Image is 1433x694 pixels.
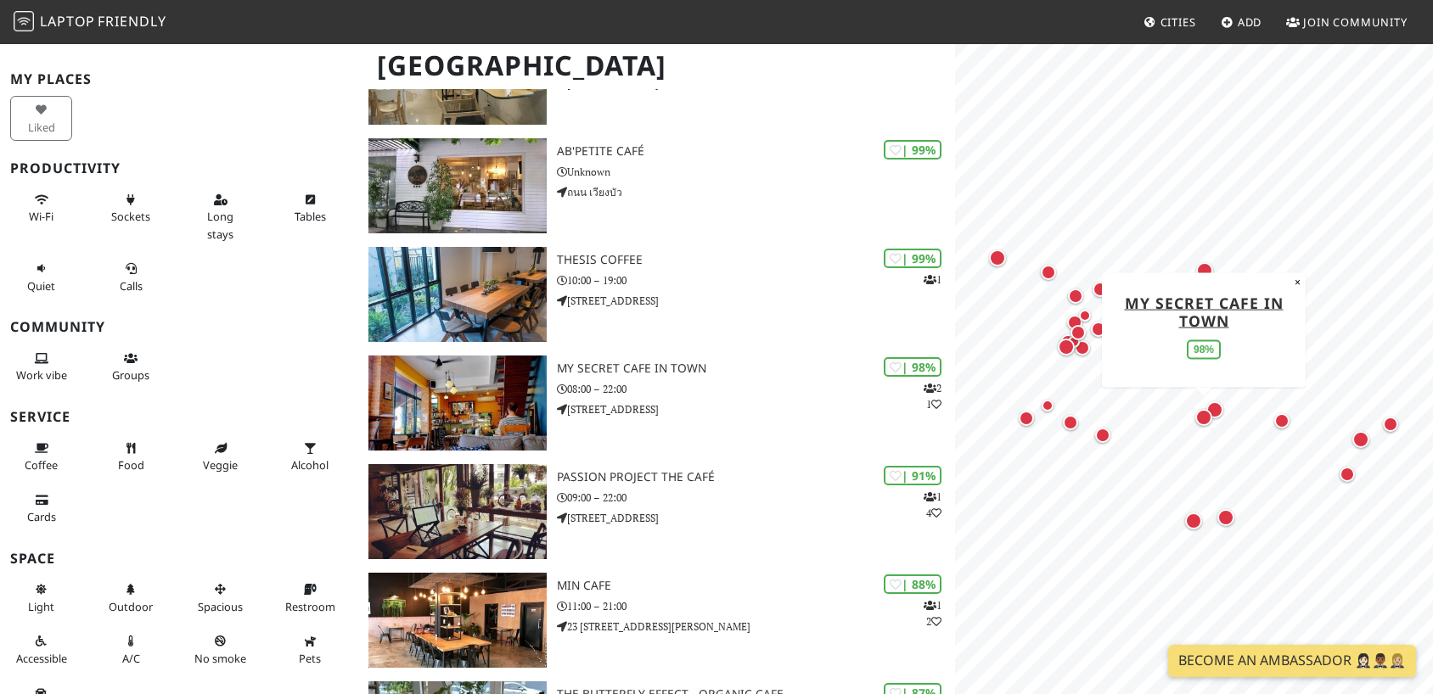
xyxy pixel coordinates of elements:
p: 1 4 [924,489,941,521]
div: Map marker [1071,337,1093,359]
span: Cities [1160,14,1196,30]
span: Stable Wi-Fi [29,209,53,224]
button: Long stays [189,186,251,248]
button: Food [100,434,162,479]
h3: Service [10,409,348,425]
button: No smoke [189,627,251,672]
img: Passion Project the Café [368,464,547,559]
a: Passion Project the Café | 91% 14 Passion Project the Café 09:00 – 22:00 [STREET_ADDRESS] [358,464,955,559]
button: Pets [279,627,341,672]
button: Alcohol [279,434,341,479]
button: Restroom [279,575,341,620]
p: [STREET_ADDRESS] [557,401,955,417]
h3: My Places [10,71,348,87]
a: My Secret Cafe In Town | 98% 21 My Secret Cafe In Town 08:00 – 22:00 [STREET_ADDRESS] [358,355,955,451]
div: | 99% [884,140,941,160]
span: Work-friendly tables [295,209,326,224]
p: [STREET_ADDRESS] [557,510,955,526]
p: Unknown [557,164,955,180]
div: Map marker [1349,428,1373,451]
div: Map marker [1065,285,1087,307]
div: Map marker [1067,322,1089,344]
span: People working [16,367,67,383]
p: 1 2 [924,597,941,630]
button: Groups [100,344,162,389]
div: Map marker [1037,395,1058,416]
a: Join Community [1279,7,1414,37]
div: Map marker [1262,367,1284,389]
div: | 99% [884,249,941,268]
span: Restroom [285,599,335,614]
div: Map marker [1054,335,1078,359]
div: Map marker [1182,509,1205,533]
div: Map marker [1194,405,1214,425]
div: Map marker [1192,406,1216,429]
h3: Thesis Coffee [557,253,955,267]
span: Long stays [207,209,233,241]
span: Coffee [25,457,58,473]
button: Quiet [10,255,72,299]
span: Video/audio calls [120,278,143,294]
div: | 88% [884,574,941,594]
p: ถนน เวียงบัว [557,184,955,200]
img: Thesis Coffee [368,247,547,342]
span: Credit cards [27,509,56,524]
a: Ab'Petite Café | 99% Ab'Petite Café Unknown ถนน เวียงบัว [358,138,955,233]
button: Accessible [10,627,72,672]
h3: Min Cafe [557,579,955,593]
a: My Secret Cafe In Town [1125,292,1284,330]
div: Map marker [1092,424,1114,446]
p: 09:00 – 22:00 [557,490,955,506]
p: 10:00 – 19:00 [557,272,955,288]
div: Map marker [1037,261,1059,283]
span: Spacious [198,599,243,614]
div: Map marker [1089,278,1111,300]
div: Map marker [1087,318,1110,340]
h1: [GEOGRAPHIC_DATA] [363,42,952,89]
h3: Community [10,319,348,335]
div: Map marker [1015,407,1037,429]
div: Map marker [1075,305,1095,326]
span: Food [118,457,144,473]
button: Work vibe [10,344,72,389]
span: Add [1238,14,1262,30]
div: Map marker [986,246,1009,270]
button: Cards [10,486,72,531]
span: Pet friendly [299,651,321,666]
h3: My Secret Cafe In Town [557,361,955,376]
span: Outdoor area [109,599,153,614]
p: 11:00 – 21:00 [557,598,955,614]
h3: Space [10,551,348,567]
p: 2 1 [924,380,941,412]
a: LaptopFriendly LaptopFriendly [14,8,166,37]
p: 23 [STREET_ADDRESS][PERSON_NAME] [557,618,955,635]
span: Group tables [112,367,149,383]
span: Power sockets [111,209,150,224]
button: Tables [279,186,341,231]
span: Alcohol [291,457,329,473]
img: LaptopFriendly [14,11,34,31]
div: Map marker [1336,463,1358,485]
div: | 91% [884,466,941,485]
div: 98% [1187,339,1221,359]
span: Accessible [16,651,67,666]
img: Ab'Petite Café [368,138,547,233]
p: 1 [924,271,941,288]
div: Map marker [1057,331,1079,353]
span: Natural light [28,599,54,614]
p: [STREET_ADDRESS] [557,293,955,309]
img: My Secret Cafe In Town [368,355,547,451]
div: Map marker [1193,259,1217,283]
div: Map marker [1064,311,1086,333]
a: Add [1214,7,1269,37]
h3: Productivity [10,160,348,176]
div: Map marker [1271,410,1293,432]
div: Map marker [1059,411,1082,434]
span: Quiet [27,278,55,294]
div: | 98% [884,357,941,377]
h3: Passion Project the Café [557,470,955,484]
div: Map marker [1064,332,1084,352]
div: Map marker [1097,319,1119,341]
span: Join Community [1303,14,1408,30]
div: Map marker [1203,398,1227,422]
